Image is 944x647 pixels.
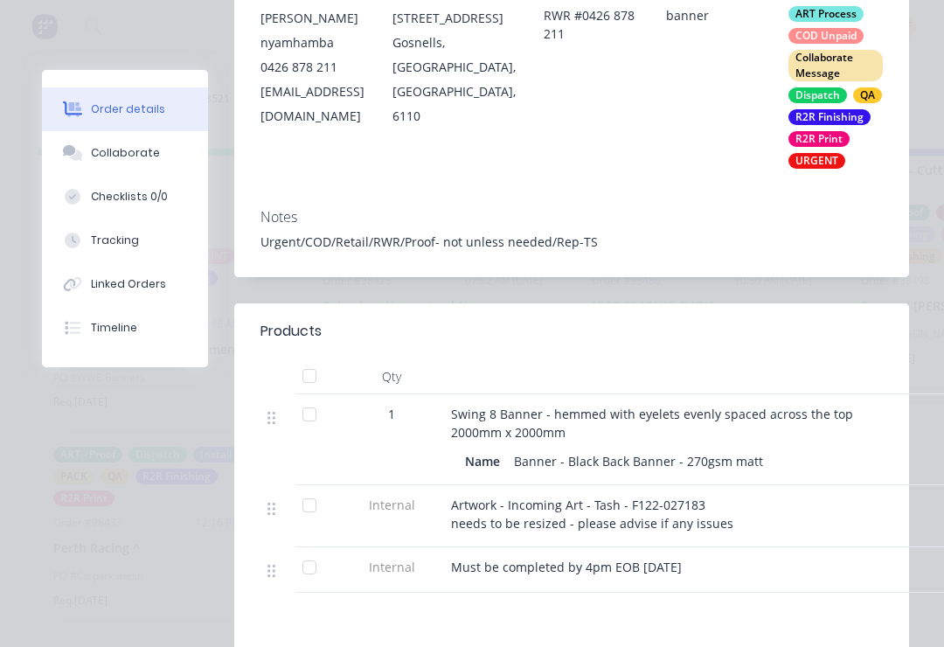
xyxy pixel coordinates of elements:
[42,87,208,131] button: Order details
[260,6,364,55] div: [PERSON_NAME] nyamhamba
[788,50,883,81] div: Collaborate Message
[346,496,437,514] span: Internal
[544,6,638,43] div: RWR #0426 878 211
[788,153,845,169] div: URGENT
[91,233,139,248] div: Tracking
[91,101,165,117] div: Order details
[465,449,507,474] div: Name
[42,175,208,219] button: Checklists 0/0
[392,6,516,129] div: [STREET_ADDRESS]Gosnells, [GEOGRAPHIC_DATA], [GEOGRAPHIC_DATA], 6110
[788,109,871,125] div: R2R Finishing
[392,6,516,31] div: [STREET_ADDRESS]
[451,497,733,532] span: Artwork - Incoming Art - Tash - F122-027183 needs to be resized - please advise if any issues
[788,131,850,147] div: R2R Print
[91,145,160,161] div: Collaborate
[788,87,847,103] div: Dispatch
[260,321,322,342] div: Products
[42,262,208,306] button: Linked Orders
[392,31,516,129] div: Gosnells, [GEOGRAPHIC_DATA], [GEOGRAPHIC_DATA], 6110
[788,6,864,22] div: ART Process
[260,233,883,251] div: Urgent/COD/Retail/RWR/Proof- not unless needed/Rep-TS
[507,449,770,474] div: Banner - Black Back Banner - 270gsm matt
[388,405,395,423] span: 1
[260,80,364,129] div: [EMAIL_ADDRESS][DOMAIN_NAME]
[260,6,364,129] div: [PERSON_NAME] nyamhamba0426 878 211[EMAIL_ADDRESS][DOMAIN_NAME]
[451,559,682,575] span: Must be completed by 4pm EOB [DATE]
[451,406,853,441] span: Swing 8 Banner - hemmed with eyelets evenly spaced across the top 2000mm x 2000mm
[42,131,208,175] button: Collaborate
[260,209,883,226] div: Notes
[666,6,760,31] div: banner
[853,87,882,103] div: QA
[339,359,444,394] div: Qty
[91,320,137,336] div: Timeline
[42,219,208,262] button: Tracking
[346,558,437,576] span: Internal
[91,276,166,292] div: Linked Orders
[260,55,364,80] div: 0426 878 211
[42,306,208,350] button: Timeline
[91,189,168,205] div: Checklists 0/0
[788,28,864,44] div: COD Unpaid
